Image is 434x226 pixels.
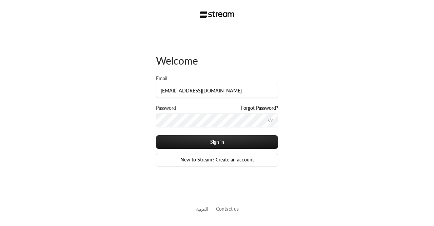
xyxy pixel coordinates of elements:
[156,54,198,67] span: Welcome
[216,205,239,212] button: Contact us
[196,203,208,215] a: العربية
[265,115,276,126] button: toggle password visibility
[156,75,167,82] label: Email
[156,135,278,149] button: Sign in
[156,105,176,111] label: Password
[216,206,239,212] a: Contact us
[200,11,235,18] img: Stream Logo
[241,105,278,111] a: Forgot Password?
[156,153,278,167] a: New to Stream? Create an account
